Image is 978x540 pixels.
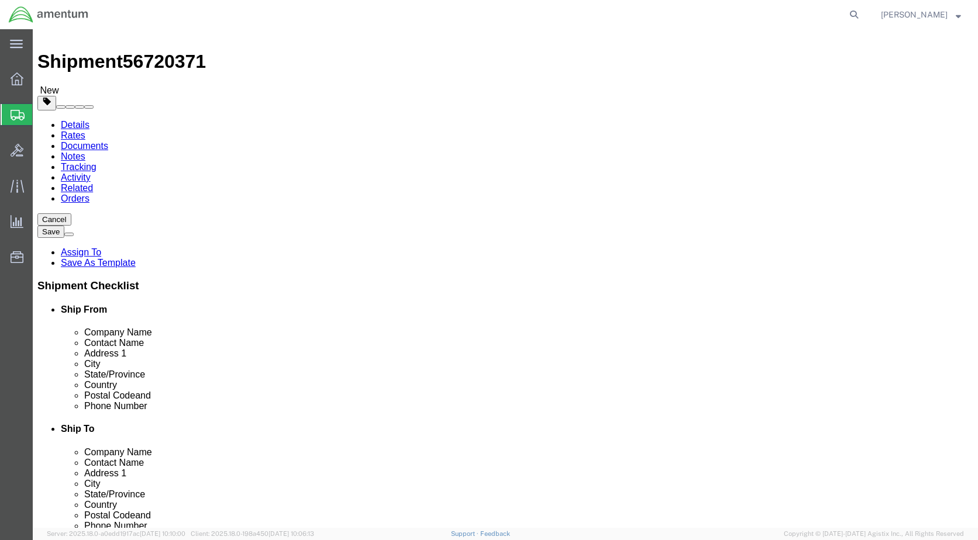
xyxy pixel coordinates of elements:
[881,8,948,21] span: David Jurado
[451,530,480,537] a: Support
[8,6,89,23] img: logo
[480,530,510,537] a: Feedback
[33,29,978,528] iframe: FS Legacy Container
[140,530,185,537] span: [DATE] 10:10:00
[47,530,185,537] span: Server: 2025.18.0-a0edd1917ac
[191,530,314,537] span: Client: 2025.18.0-198a450
[268,530,314,537] span: [DATE] 10:06:13
[784,529,964,539] span: Copyright © [DATE]-[DATE] Agistix Inc., All Rights Reserved
[880,8,962,22] button: [PERSON_NAME]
